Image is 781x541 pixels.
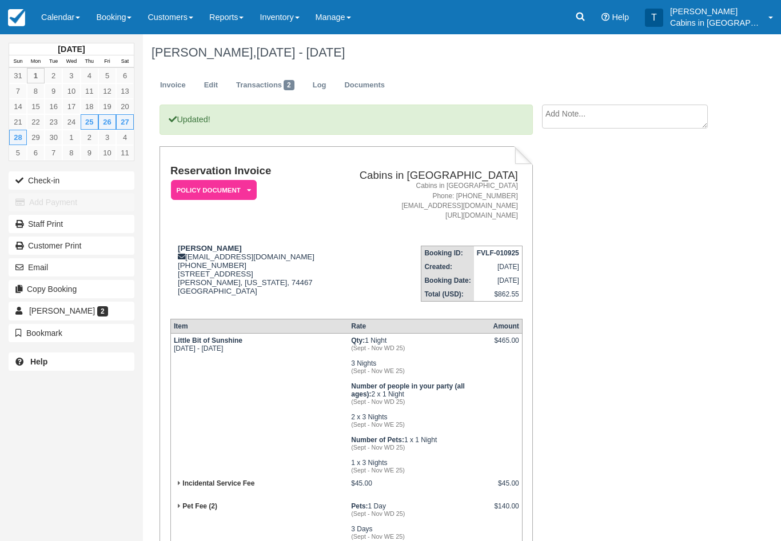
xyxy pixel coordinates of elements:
th: Booking ID: [421,246,474,261]
div: T [645,9,663,27]
em: (Sept - Nov WE 25) [351,421,487,428]
b: Help [30,357,47,366]
a: 14 [9,99,27,114]
a: 25 [81,114,98,130]
a: 27 [116,114,134,130]
div: $465.00 [493,336,519,354]
th: Fri [98,55,116,68]
div: $140.00 [493,502,519,519]
th: Item [170,319,348,334]
address: Cabins in [GEOGRAPHIC_DATA] Phone: [PHONE_NUMBER] [EMAIL_ADDRESS][DOMAIN_NAME] [URL][DOMAIN_NAME] [338,181,518,221]
a: 2 [81,130,98,145]
em: Policy Document [171,180,257,200]
td: [DATE] - [DATE] [170,334,348,477]
th: Rate [348,319,490,334]
th: Created: [421,260,474,274]
a: Documents [336,74,393,97]
td: $862.55 [474,287,523,302]
a: Invoice [152,74,194,97]
th: Sat [116,55,134,68]
strong: Pet Fee (2) [182,502,217,510]
a: 30 [45,130,62,145]
strong: Pets [351,502,368,510]
em: (Sept - Nov WD 25) [351,510,487,517]
button: Check-in [9,171,134,190]
a: 10 [62,83,80,99]
th: Wed [62,55,80,68]
button: Add Payment [9,193,134,211]
td: [DATE] [474,274,523,287]
em: (Sept - Nov WD 25) [351,398,487,405]
a: 17 [62,99,80,114]
a: 7 [45,145,62,161]
strong: FVLF-010925 [477,249,519,257]
span: [PERSON_NAME] [29,306,95,315]
h2: Cabins in [GEOGRAPHIC_DATA] [338,170,518,182]
p: Cabins in [GEOGRAPHIC_DATA] [670,17,762,29]
em: (Sept - Nov WD 25) [351,444,487,451]
a: 8 [62,145,80,161]
a: 13 [116,83,134,99]
div: [EMAIL_ADDRESS][DOMAIN_NAME] [PHONE_NUMBER] [STREET_ADDRESS] [PERSON_NAME], [US_STATE], 74467 [GE... [170,244,333,310]
strong: [PERSON_NAME] [178,244,242,253]
p: Updated! [160,105,533,135]
th: Tue [45,55,62,68]
a: 28 [9,130,27,145]
a: 15 [27,99,45,114]
a: 31 [9,68,27,83]
a: 5 [9,145,27,161]
td: $45.00 [348,476,490,499]
i: Help [601,13,609,21]
a: 1 [62,130,80,145]
a: 6 [27,145,45,161]
a: 7 [9,83,27,99]
a: 4 [81,68,98,83]
a: 16 [45,99,62,114]
th: Mon [27,55,45,68]
a: 10 [98,145,116,161]
th: Booking Date: [421,274,474,287]
a: 11 [81,83,98,99]
td: 1 Night 3 Nights 2 x 1 Night 2 x 3 Nights 1 x 1 Night 1 x 3 Nights [348,334,490,477]
a: 18 [81,99,98,114]
a: 22 [27,114,45,130]
a: 8 [27,83,45,99]
em: (Sept - Nov WE 25) [351,367,487,374]
th: Amount [490,319,522,334]
strong: Qty [351,336,365,344]
a: 4 [116,130,134,145]
a: Policy Document [170,179,253,201]
strong: [DATE] [58,45,85,54]
strong: Incidental Service Fee [182,479,254,487]
button: Bookmark [9,324,134,342]
div: $45.00 [493,479,519,496]
strong: Number of Pets [351,436,404,444]
a: 2 [45,68,62,83]
a: 29 [27,130,45,145]
a: 6 [116,68,134,83]
th: Sun [9,55,27,68]
a: 5 [98,68,116,83]
a: Customer Print [9,237,134,255]
span: 2 [284,80,294,90]
p: [PERSON_NAME] [670,6,762,17]
a: Log [304,74,335,97]
a: 21 [9,114,27,130]
a: Staff Print [9,215,134,233]
th: Total (USD): [421,287,474,302]
a: [PERSON_NAME] 2 [9,302,134,320]
em: (Sept - Nov WE 25) [351,533,487,540]
a: 9 [45,83,62,99]
strong: Number of people in your party (all ages) [351,382,465,398]
th: Thu [81,55,98,68]
a: 23 [45,114,62,130]
a: 12 [98,83,116,99]
button: Copy Booking [9,280,134,298]
a: Help [9,352,134,371]
a: 20 [116,99,134,114]
a: 9 [81,145,98,161]
a: 26 [98,114,116,130]
a: 11 [116,145,134,161]
a: 24 [62,114,80,130]
a: 3 [98,130,116,145]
